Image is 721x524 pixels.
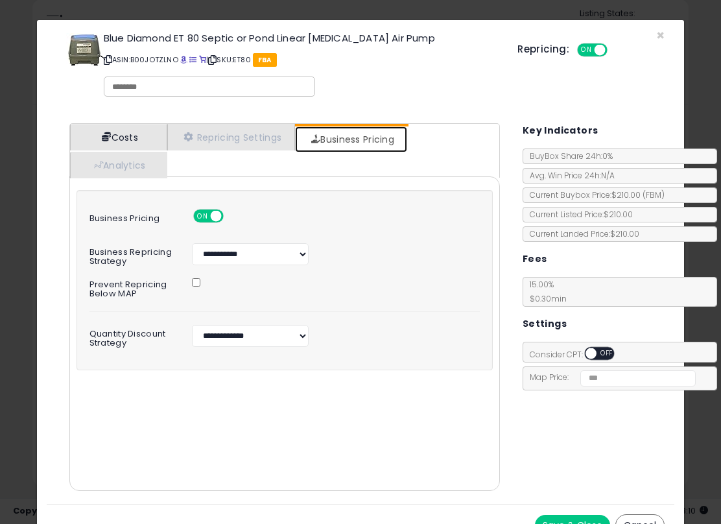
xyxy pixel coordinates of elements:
[643,189,665,200] span: ( FBM )
[80,325,182,348] label: Quantity Discount Strategy
[611,189,665,200] span: $210.00
[199,54,206,65] a: Your listing only
[523,228,639,239] span: Current Landed Price: $210.00
[523,316,567,332] h5: Settings
[523,123,598,139] h5: Key Indicators
[80,276,182,298] label: Prevent repricing below MAP
[167,124,296,150] a: Repricing Settings
[523,209,633,220] span: Current Listed Price: $210.00
[656,26,665,45] span: ×
[221,211,242,222] span: OFF
[606,45,626,56] span: OFF
[523,349,632,360] span: Consider CPT:
[523,189,665,200] span: Current Buybox Price:
[523,293,567,304] span: $0.30 min
[578,45,595,56] span: ON
[517,44,569,54] h5: Repricing:
[295,126,407,152] a: Business Pricing
[104,33,499,43] h3: Blue Diamond ET 80 Septic or Pond Linear [MEDICAL_DATA] Air Pump
[523,372,696,383] span: Map Price:
[80,209,182,223] label: Business Pricing
[104,49,499,70] p: ASIN: B00JOTZLNO | SKU: ET80
[523,251,547,267] h5: Fees
[523,150,613,161] span: BuyBox Share 24h: 0%
[70,124,167,150] a: Costs
[180,54,187,65] a: BuyBox page
[597,348,617,359] span: OFF
[80,243,182,266] label: Business Repricing Strategy
[70,152,166,178] a: Analytics
[195,211,211,222] span: ON
[523,279,567,304] span: 15.00 %
[523,170,615,181] span: Avg. Win Price 24h: N/A
[253,53,277,67] span: FBA
[66,33,105,67] img: 41FmNSlbl-L._SL60_.jpg
[189,54,196,65] a: All offer listings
